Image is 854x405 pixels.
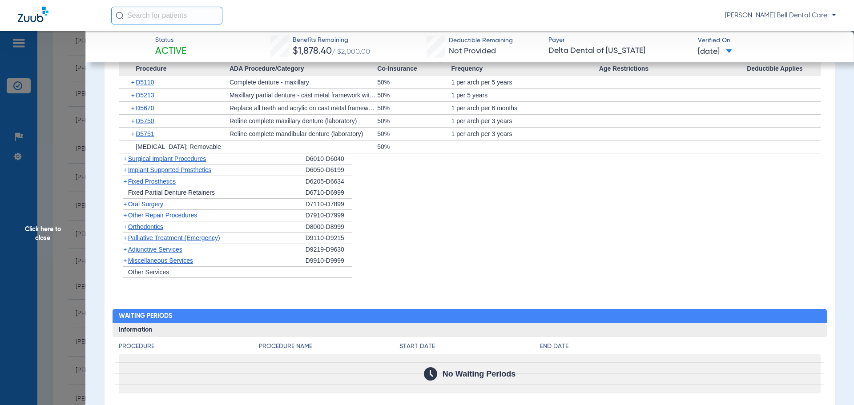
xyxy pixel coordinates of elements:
span: Procedure [119,62,230,76]
div: 50% [377,89,451,101]
h4: Procedure [119,342,259,351]
span: No Waiting Periods [443,369,516,378]
span: + [123,257,127,264]
div: D8000-D8999 [306,221,352,233]
span: + [123,178,127,185]
span: + [123,234,127,241]
h4: Procedure Name [259,342,399,351]
div: D6010-D6040 [306,153,352,165]
img: Search Icon [116,12,124,20]
div: Complete denture - maxillary [230,76,377,88]
div: 1 per arch per 3 years [451,115,599,127]
span: D5670 [136,104,154,112]
span: / $2,000.00 [332,48,370,56]
span: Implant Supported Prosthetics [128,166,212,173]
div: Reline complete mandibular denture (laboratory) [230,128,377,140]
img: Zuub Logo [18,7,48,22]
div: D7110-D7899 [306,199,352,210]
div: Maxillary partial denture - cast metal framework with resin denture bases (including any conventi... [230,89,377,101]
span: + [131,89,136,101]
span: Fixed Partial Denture Retainers [128,189,215,196]
div: 1 per arch per 3 years [451,128,599,140]
div: 1 per arch per 5 years [451,76,599,88]
app-breakdown-title: Start Date [399,342,540,354]
div: D9910-D9999 [306,255,352,267]
span: + [123,212,127,219]
h4: End Date [540,342,821,351]
span: Deductible Remaining [449,36,513,45]
div: D6050-D6199 [306,164,352,176]
span: Other Services [128,269,169,276]
span: [MEDICAL_DATA]; Removable [136,143,221,150]
span: D5110 [136,79,154,86]
h2: Waiting Periods [113,309,827,323]
div: Reline complete maxillary denture (laboratory) [230,115,377,127]
span: + [123,246,127,253]
span: Fixed Prosthetics [128,178,176,185]
span: ADA Procedure/Category [230,62,377,76]
span: Payer [548,36,690,45]
span: D5751 [136,130,154,137]
div: D6205-D6634 [306,176,352,188]
span: Active [155,45,186,58]
iframe: Chat Widget [810,362,854,405]
span: Co-Insurance [377,62,451,76]
span: Delta Dental of [US_STATE] [548,45,690,56]
div: 1 per 5 years [451,89,599,101]
span: + [123,200,127,208]
span: + [131,115,136,127]
div: D6710-D6999 [306,187,352,199]
span: Deductible Applies [747,62,821,76]
div: D9110-D9215 [306,233,352,244]
div: 50% [377,102,451,114]
span: $1,878.40 [293,47,332,56]
app-breakdown-title: Procedure Name [259,342,399,354]
span: Palliative Treatment (Emergency) [128,234,220,241]
span: + [131,76,136,88]
div: 50% [377,128,451,140]
input: Search for patients [111,7,222,24]
h3: Information [113,323,827,337]
span: Surgical Implant Procedures [128,155,206,162]
span: + [123,223,127,230]
span: + [131,102,136,114]
span: + [123,166,127,173]
span: [DATE] [698,46,732,57]
div: 50% [377,76,451,88]
span: + [123,155,127,162]
span: + [131,128,136,140]
h4: Start Date [399,342,540,351]
div: D9219-D9630 [306,244,352,256]
span: Benefits Remaining [293,36,370,45]
span: Frequency [451,62,599,76]
span: Other Repair Procedures [128,212,197,219]
span: D5750 [136,117,154,124]
span: Miscellaneous Services [128,257,193,264]
span: Age Restrictions [599,62,747,76]
img: Calendar [424,367,437,381]
div: D7910-D7999 [306,210,352,221]
span: [PERSON_NAME] Bell Dental Care [725,11,836,20]
span: Status [155,36,186,45]
app-breakdown-title: End Date [540,342,821,354]
span: D5213 [136,92,154,99]
div: 50% [377,140,451,153]
app-breakdown-title: Procedure [119,342,259,354]
div: 50% [377,115,451,127]
div: 1 per arch per 6 months [451,102,599,114]
span: Adjunctive Services [128,246,182,253]
span: Verified On [698,36,840,45]
span: Orthodontics [128,223,163,230]
span: Not Provided [449,47,496,55]
span: Oral Surgery [128,200,163,208]
div: Replace all teeth and acrylic on cast metal framework (maxillary) [230,102,377,114]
